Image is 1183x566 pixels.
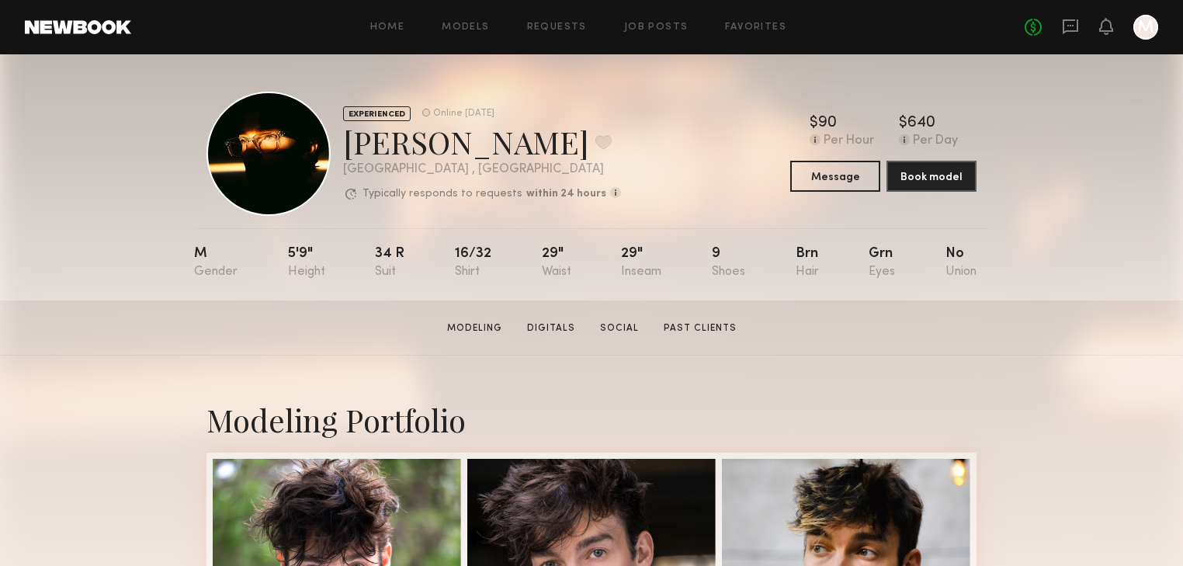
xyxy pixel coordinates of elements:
div: 9 [712,247,745,279]
div: Brn [796,247,819,279]
div: Per Day [913,134,958,148]
a: Job Posts [624,23,689,33]
div: Grn [869,247,895,279]
a: Modeling [441,321,508,335]
div: Online [DATE] [433,109,494,119]
a: Past Clients [657,321,743,335]
div: No [945,247,977,279]
a: Requests [527,23,587,33]
div: [PERSON_NAME] [343,121,621,162]
div: Per Hour [824,134,874,148]
div: 16/32 [455,247,491,279]
div: 640 [907,116,935,131]
button: Book model [886,161,977,192]
a: Digitals [521,321,581,335]
a: Models [442,23,489,33]
div: Modeling Portfolio [206,399,977,440]
div: 90 [818,116,837,131]
div: EXPERIENCED [343,106,411,121]
a: Favorites [725,23,786,33]
a: Home [370,23,405,33]
div: M [194,247,238,279]
div: [GEOGRAPHIC_DATA] , [GEOGRAPHIC_DATA] [343,163,621,176]
button: Message [790,161,880,192]
div: 29" [621,247,661,279]
a: M [1133,15,1158,40]
div: $ [810,116,818,131]
a: Social [594,321,645,335]
b: within 24 hours [526,189,606,200]
div: $ [899,116,907,131]
div: 5'9" [288,247,325,279]
div: 34 r [375,247,404,279]
div: 29" [542,247,571,279]
p: Typically responds to requests [363,189,522,200]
